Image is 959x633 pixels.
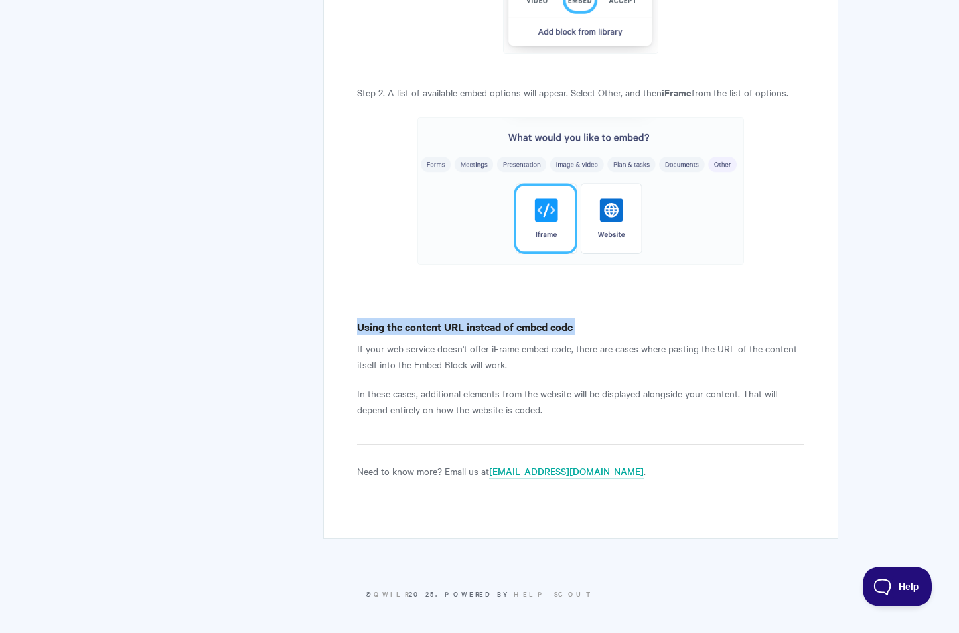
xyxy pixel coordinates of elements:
p: Need to know more? Email us at . [357,463,804,479]
p: © 2025. [121,588,838,600]
p: If your web service doesn't offer iFrame embed code, there are cases where pasting the URL of the... [357,340,804,372]
p: In these cases, additional elements from the website will be displayed alongside your content. Th... [357,386,804,417]
a: Qwilr [374,589,409,598]
a: [EMAIL_ADDRESS][DOMAIN_NAME] [489,464,644,479]
a: Help Scout [514,589,594,598]
iframe: Toggle Customer Support [863,567,932,606]
span: Powered by [445,589,594,598]
strong: iFrame [662,85,692,99]
h4: Using the content URL instead of embed code [357,318,804,335]
p: Step 2. A list of available embed options will appear. Select Other, and then from the list of op... [357,84,804,100]
img: file-07ec1DqTDO.png [417,117,744,265]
